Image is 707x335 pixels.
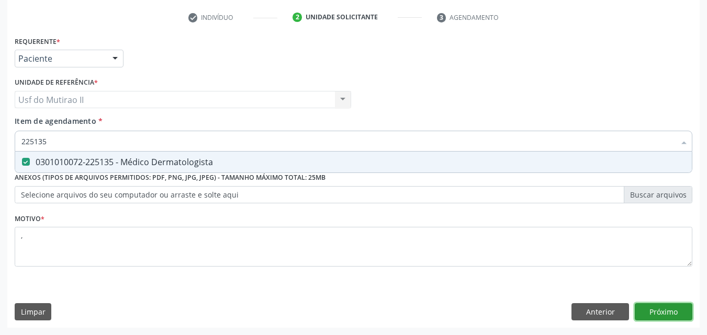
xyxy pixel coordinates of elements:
[21,158,686,166] div: 0301010072-225135 - Médico Dermatologista
[21,131,675,152] input: Buscar por procedimentos
[15,170,326,186] label: Anexos (Tipos de arquivos permitidos: PDF, PNG, JPG, JPEG) - Tamanho máximo total: 25MB
[18,53,102,64] span: Paciente
[306,13,378,22] div: Unidade solicitante
[15,116,96,126] span: Item de agendamento
[15,75,98,91] label: Unidade de referência
[15,33,60,50] label: Requerente
[571,303,629,321] button: Anterior
[293,13,302,22] div: 2
[635,303,692,321] button: Próximo
[15,211,44,227] label: Motivo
